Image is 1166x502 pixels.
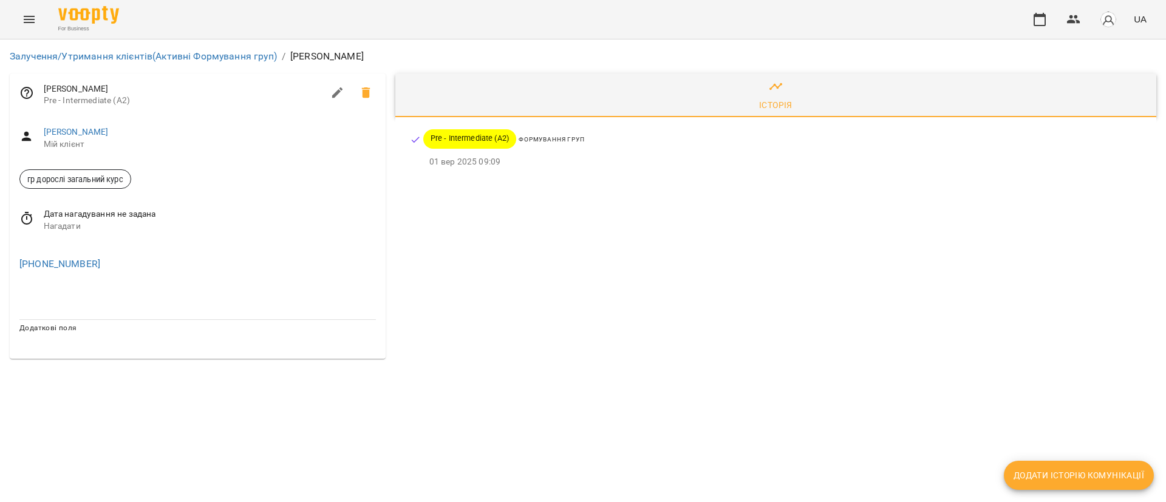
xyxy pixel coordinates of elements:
span: Pre - Intermediate (A2) [423,133,516,144]
li: / [282,49,285,64]
span: [PERSON_NAME] [44,83,323,95]
a: [PHONE_NUMBER] [19,258,100,270]
span: For Business [58,25,119,33]
p: [PERSON_NAME] [290,49,364,64]
span: Мій клієнт [44,138,376,151]
p: 01 вер 2025 09:09 [429,156,1137,168]
a: Залучення/Утримання клієнтів(Активні Формування груп) [10,50,277,62]
button: Menu [15,5,44,34]
div: Історія [759,98,793,112]
svg: Відповідальний співробітник не заданий [19,86,34,100]
span: UA [1134,13,1147,25]
button: UA [1129,8,1151,30]
span: Нагадати [44,220,376,232]
a: [PERSON_NAME] [44,127,109,137]
span: Формування груп [519,136,585,143]
span: Дата нагадування не задана [44,208,376,220]
span: Pre - Intermediate (A2) [44,95,323,107]
nav: breadcrumb [10,49,1156,64]
img: Voopty Logo [58,6,119,24]
span: Додаткові поля [19,324,77,332]
span: гр дорослі загальний курс [20,174,131,185]
img: avatar_s.png [1100,11,1117,28]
